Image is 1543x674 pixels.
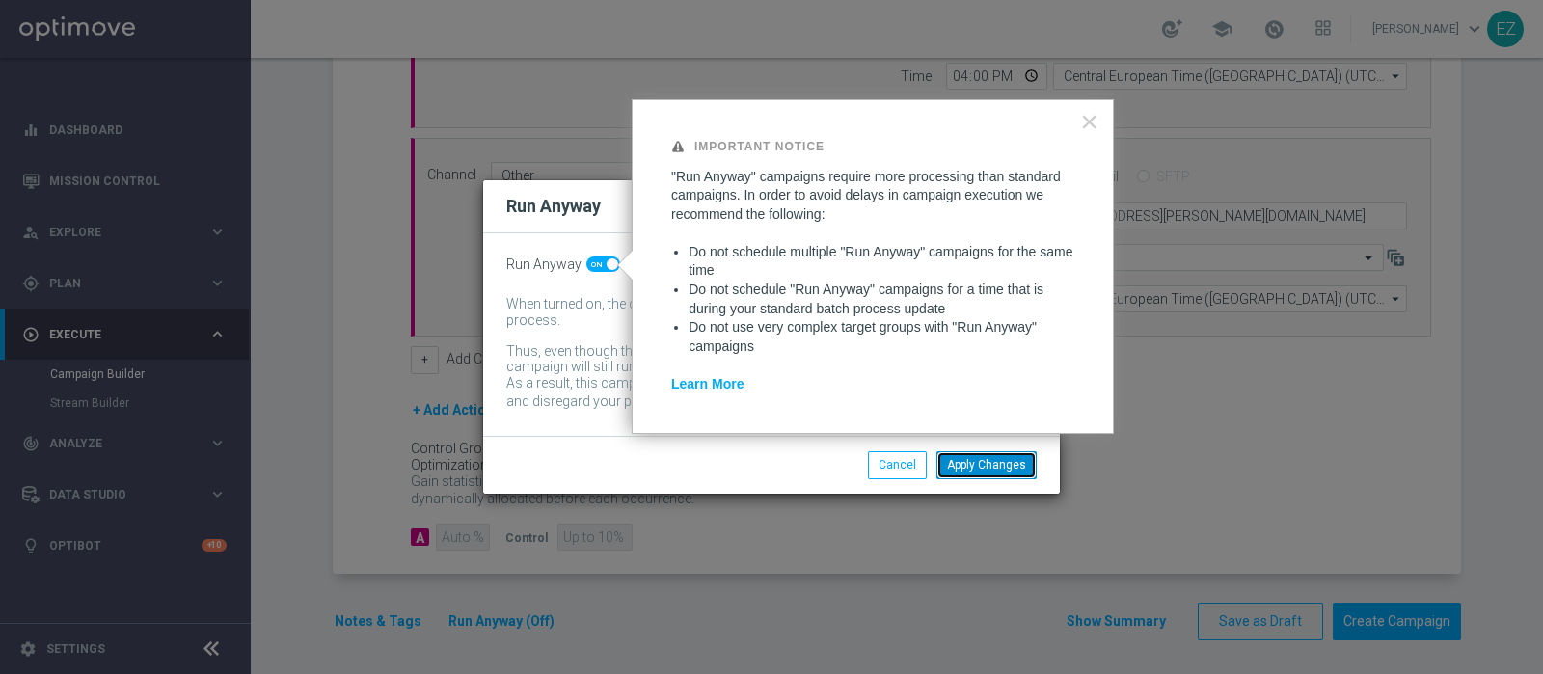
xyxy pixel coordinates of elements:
a: Learn More [671,376,744,391]
div: As a result, this campaign might include customers whose data has been changed and disregard your... [506,375,1008,413]
p: "Run Anyway" campaigns require more processing than standard campaigns. In order to avoid delays ... [671,168,1074,225]
h2: Run Anyway [506,195,601,218]
li: Do not schedule "Run Anyway" campaigns for a time that is during your standard batch process update [689,281,1074,318]
div: When turned on, the campaign will be executed regardless of your site's batch-data process. [506,296,1008,329]
button: Cancel [868,451,927,478]
li: Do not schedule multiple "Run Anyway" campaigns for the same time [689,243,1074,281]
div: Thus, even though the batch-data process might not be complete by then, the campaign will still r... [506,343,1008,376]
span: Run Anyway [506,256,582,273]
strong: Important Notice [694,140,825,153]
button: Close [1080,106,1098,137]
li: Do not use very complex target groups with "Run Anyway" campaigns [689,318,1074,356]
button: Apply Changes [936,451,1037,478]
